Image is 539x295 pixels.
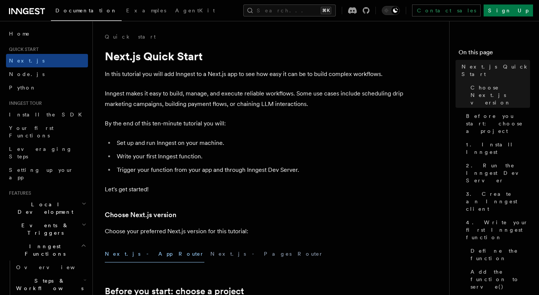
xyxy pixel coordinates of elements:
[9,146,72,159] span: Leveraging Steps
[9,112,86,118] span: Install the SDK
[463,109,530,138] a: Before you start: choose a project
[6,121,88,142] a: Your first Functions
[243,4,336,16] button: Search...⌘K
[463,187,530,216] a: 3. Create an Inngest client
[6,67,88,81] a: Node.js
[6,108,88,121] a: Install the SDK
[105,210,176,220] a: Choose Next.js version
[105,226,404,237] p: Choose your preferred Next.js version for this tutorial:
[462,63,530,78] span: Next.js Quick Start
[6,54,88,67] a: Next.js
[6,163,88,184] a: Setting up your app
[6,219,88,240] button: Events & Triggers
[105,88,404,109] p: Inngest makes it easy to build, manage, and execute reliable workflows. Some use cases include sc...
[51,2,122,21] a: Documentation
[6,243,81,258] span: Inngest Functions
[6,201,82,216] span: Local Development
[105,118,404,129] p: By the end of this ten-minute tutorial you will:
[9,58,45,64] span: Next.js
[463,159,530,187] a: 2. Run the Inngest Dev Server
[9,71,45,77] span: Node.js
[6,222,82,237] span: Events & Triggers
[463,138,530,159] a: 1. Install Inngest
[6,27,88,40] a: Home
[6,100,42,106] span: Inngest tour
[105,49,404,63] h1: Next.js Quick Start
[466,190,530,213] span: 3. Create an Inngest client
[210,246,323,262] button: Next.js - Pages Router
[6,46,39,52] span: Quick start
[105,246,204,262] button: Next.js - App Router
[126,7,166,13] span: Examples
[6,198,88,219] button: Local Development
[459,60,530,81] a: Next.js Quick Start
[484,4,533,16] a: Sign Up
[463,216,530,244] a: 4. Write your first Inngest function
[471,247,530,262] span: Define the function
[382,6,400,15] button: Toggle dark mode
[55,7,117,13] span: Documentation
[466,141,530,156] span: 1. Install Inngest
[6,240,88,261] button: Inngest Functions
[321,7,331,14] kbd: ⌘K
[13,277,83,292] span: Steps & Workflows
[105,184,404,195] p: Let's get started!
[122,2,171,20] a: Examples
[471,84,530,106] span: Choose Next.js version
[459,48,530,60] h4: On this page
[13,261,88,274] a: Overview
[466,219,530,241] span: 4. Write your first Inngest function
[412,4,481,16] a: Contact sales
[175,7,215,13] span: AgentKit
[105,33,156,40] a: Quick start
[468,81,530,109] a: Choose Next.js version
[9,85,36,91] span: Python
[6,190,31,196] span: Features
[6,142,88,163] a: Leveraging Steps
[9,30,30,37] span: Home
[115,165,404,175] li: Trigger your function from your app and through Inngest Dev Server.
[468,244,530,265] a: Define the function
[468,265,530,294] a: Add the function to serve()
[16,264,93,270] span: Overview
[466,162,530,184] span: 2. Run the Inngest Dev Server
[9,167,73,180] span: Setting up your app
[9,125,54,139] span: Your first Functions
[115,151,404,162] li: Write your first Inngest function.
[6,81,88,94] a: Python
[105,69,404,79] p: In this tutorial you will add Inngest to a Next.js app to see how easy it can be to build complex...
[466,112,530,135] span: Before you start: choose a project
[171,2,219,20] a: AgentKit
[471,268,530,291] span: Add the function to serve()
[13,274,88,295] button: Steps & Workflows
[115,138,404,148] li: Set up and run Inngest on your machine.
